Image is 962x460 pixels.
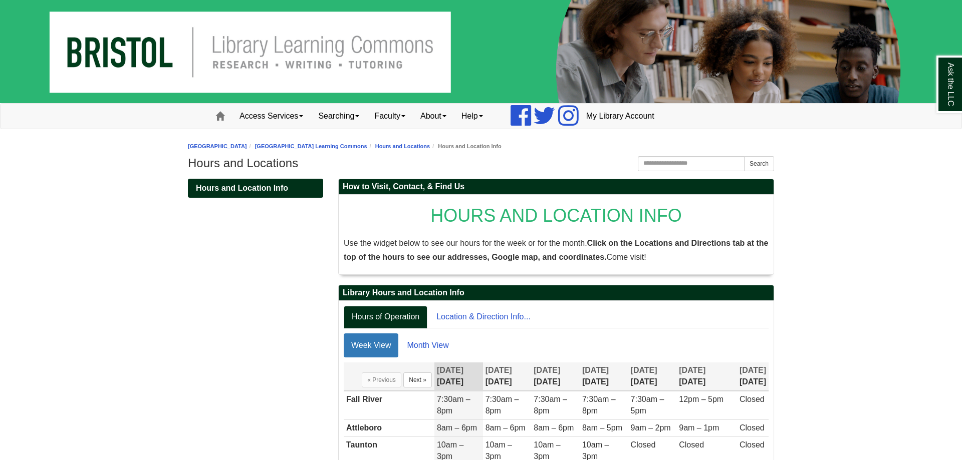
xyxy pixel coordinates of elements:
span: 8am – 6pm [437,423,477,432]
nav: breadcrumb [188,142,774,151]
th: [DATE] [483,362,532,391]
h1: Hours and Locations [188,156,774,170]
button: « Previous [362,372,401,387]
span: 7:30am – 8pm [582,395,616,415]
th: [DATE] [434,362,483,391]
span: [DATE] [679,366,705,374]
a: Hours of Operation [344,306,427,328]
li: Hours and Location Info [430,142,502,151]
span: [DATE] [582,366,609,374]
a: Access Services [232,104,311,129]
span: [DATE] [534,366,560,374]
button: Search [744,156,774,171]
span: 7:30am – 5pm [631,395,664,415]
span: Hours and Location Info [196,184,288,192]
td: Fall River [344,391,434,420]
span: 12pm – 5pm [679,395,724,403]
a: [GEOGRAPHIC_DATA] [188,143,247,149]
a: Faculty [367,104,413,129]
h2: How to Visit, Contact, & Find Us [339,179,774,195]
span: [DATE] [740,366,766,374]
a: Help [454,104,491,129]
a: Week View [344,333,398,357]
span: Closed [740,440,765,449]
th: [DATE] [737,362,769,391]
a: My Library Account [579,104,662,129]
a: Month View [399,333,456,357]
a: Hours and Locations [375,143,430,149]
div: Guide Pages [188,179,323,198]
span: Use the widget below to see our hours for the week or for the month. Come visit! [344,239,768,261]
span: 8am – 6pm [534,423,574,432]
th: [DATE] [580,362,628,391]
span: Closed [631,440,656,449]
span: [DATE] [486,366,512,374]
td: Attleboro [344,420,434,437]
span: HOURS AND LOCATION INFO [430,205,681,226]
a: Location & Direction Info... [428,306,539,328]
span: [DATE] [631,366,657,374]
span: 8am – 5pm [582,423,622,432]
span: 7:30am – 8pm [534,395,567,415]
strong: Click on the Locations and Directions tab at the top of the hours to see our addresses, Google ma... [344,239,768,261]
span: Closed [740,423,765,432]
span: 7:30am – 8pm [486,395,519,415]
th: [DATE] [676,362,737,391]
span: 9am – 2pm [631,423,671,432]
span: 8am – 6pm [486,423,526,432]
button: Next » [403,372,432,387]
span: Closed [679,440,704,449]
a: About [413,104,454,129]
a: Searching [311,104,367,129]
span: 9am – 1pm [679,423,719,432]
h2: Library Hours and Location Info [339,285,774,301]
span: Closed [740,395,765,403]
span: 7:30am – 8pm [437,395,470,415]
th: [DATE] [628,362,677,391]
a: [GEOGRAPHIC_DATA] Learning Commons [255,143,367,149]
th: [DATE] [531,362,580,391]
span: [DATE] [437,366,463,374]
a: Hours and Location Info [188,179,323,198]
